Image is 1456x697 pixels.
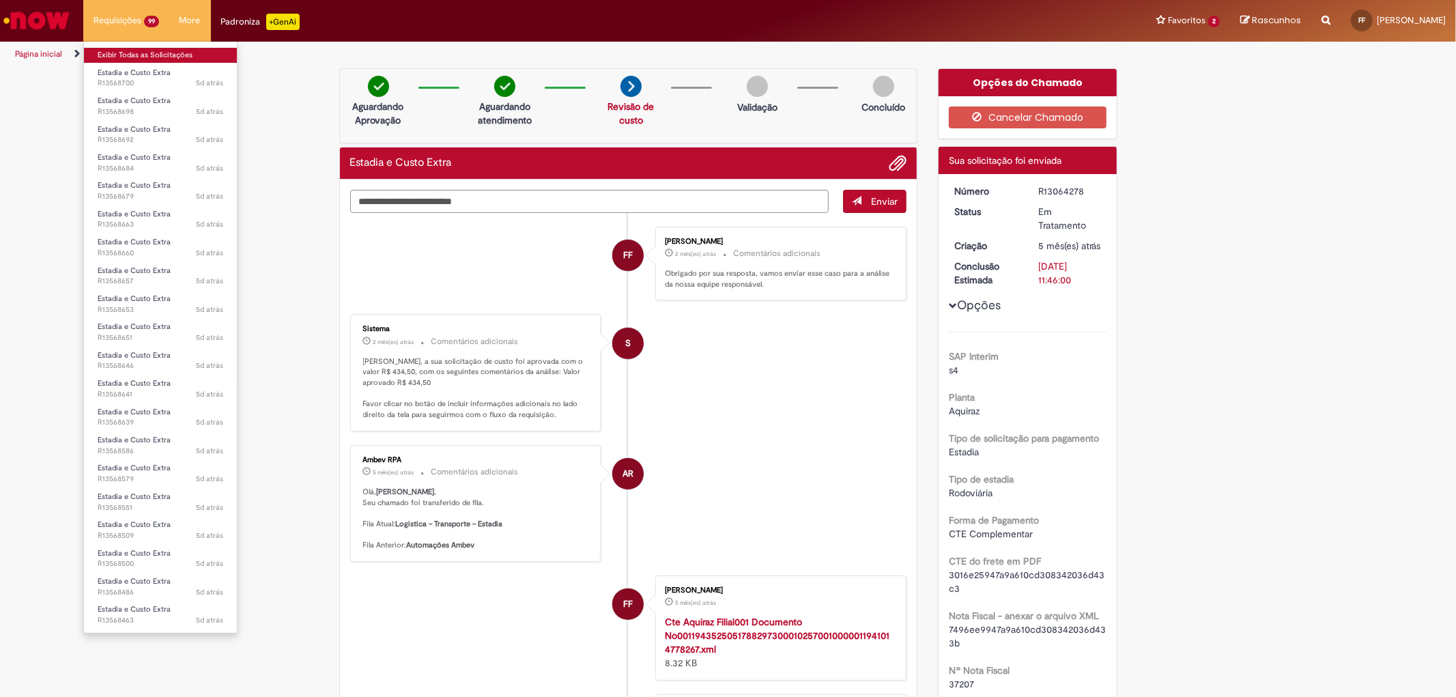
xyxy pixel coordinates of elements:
span: Estadia e Custo Extra [98,604,171,614]
span: R13568660 [98,248,223,259]
div: Fabiana Fonseca [612,240,644,271]
span: s4 [949,364,958,376]
ul: Requisições [83,41,238,634]
span: R13568500 [98,558,223,569]
div: Fabiana Fonseca [612,588,644,620]
span: [PERSON_NAME] [1377,14,1446,26]
span: Estadia e Custo Extra [98,294,171,304]
span: Estadia e Custo Extra [98,463,171,473]
div: System [612,328,644,359]
span: R13568646 [98,360,223,371]
b: Forma de Pagamento [949,514,1039,526]
time: 25/09/2025 18:13:31 [196,530,223,541]
time: 25/09/2025 19:47:53 [196,417,223,427]
div: [DATE] 11:46:00 [1038,259,1102,287]
time: 15/05/2025 16:45:57 [1038,240,1101,252]
div: [PERSON_NAME] [665,586,892,595]
span: CTE Complementar [949,528,1033,540]
button: Adicionar anexos [889,154,907,172]
span: 5d atrás [196,106,223,117]
a: Aberto R13553319 : Estadia e Custo Extra [84,631,237,656]
span: Estadia e Custo Extra [98,322,171,332]
span: R13568551 [98,502,223,513]
span: More [180,14,201,27]
span: R13568579 [98,474,223,485]
span: 5d atrás [196,502,223,513]
span: Enviar [871,195,898,208]
span: 5 mês(es) atrás [1038,240,1101,252]
a: Aberto R13568679 : Estadia e Custo Extra [84,178,237,203]
span: 5d atrás [196,332,223,343]
span: Estadia e Custo Extra [98,209,171,219]
p: Olá, , Seu chamado foi transferido de fila. Fila Atual: Fila Anterior: [363,487,590,551]
span: 5d atrás [196,446,223,456]
span: 37207 [949,678,974,690]
span: R13568700 [98,78,223,89]
div: Opções do Chamado [939,69,1117,96]
span: S [625,327,631,360]
a: Aberto R13568500 : Estadia e Custo Extra [84,546,237,571]
time: 25/09/2025 20:25:50 [196,163,223,173]
span: AR [623,457,633,490]
span: 5d atrás [196,360,223,371]
div: 8.32 KB [665,615,892,670]
a: Aberto R13568486 : Estadia e Custo Extra [84,574,237,599]
ul: Trilhas de página [10,42,960,67]
a: Exibir Todas as Solicitações [84,48,237,63]
span: 5d atrás [196,134,223,145]
span: Estadia e Custo Extra [98,548,171,558]
div: Padroniza [221,14,300,30]
span: 7496ee9947a9a610cd308342036d433b [949,623,1106,649]
time: 25/09/2025 20:12:40 [196,219,223,229]
span: 5d atrás [196,191,223,201]
a: Aberto R13568646 : Estadia e Custo Extra [84,348,237,373]
img: ServiceNow [1,7,72,34]
span: Estadia e Custo Extra [98,180,171,190]
span: 5d atrás [196,587,223,597]
div: Ambev RPA [612,458,644,489]
span: Estadia [949,446,979,458]
span: 2 mês(es) atrás [675,250,716,258]
span: 2 mês(es) atrás [373,338,414,346]
b: Planta [949,391,975,403]
span: 99 [144,16,159,27]
a: Aberto R13568684 : Estadia e Custo Extra [84,150,237,175]
div: [PERSON_NAME] [665,238,892,246]
span: R13568663 [98,219,223,230]
span: 5d atrás [196,417,223,427]
span: Estadia e Custo Extra [98,124,171,134]
time: 25/09/2025 18:03:22 [196,615,223,625]
span: Requisições [94,14,141,27]
span: Rascunhos [1252,14,1301,27]
span: R13568657 [98,276,223,287]
small: Comentários adicionais [431,466,519,478]
b: Tipo de solicitação para pagamento [949,432,1099,444]
time: 25/09/2025 18:10:34 [196,558,223,569]
a: Aberto R13568692 : Estadia e Custo Extra [84,122,237,147]
a: Aberto R13568651 : Estadia e Custo Extra [84,319,237,345]
a: Aberto R13568653 : Estadia e Custo Extra [84,291,237,317]
span: Estadia e Custo Extra [98,378,171,388]
a: Aberto R13568463 : Estadia e Custo Extra [84,602,237,627]
span: R13568641 [98,389,223,400]
span: 3016e25947a9a610cd308342036d43c3 [949,569,1104,595]
span: 5d atrás [196,78,223,88]
time: 23/07/2025 09:04:37 [373,338,414,346]
span: 5d atrás [196,389,223,399]
a: Aberto R13568639 : Estadia e Custo Extra [84,405,237,430]
span: 5d atrás [196,219,223,229]
span: FF [623,239,633,272]
dt: Criação [944,239,1028,253]
span: Estadia e Custo Extra [98,266,171,276]
time: 25/09/2025 18:52:52 [196,474,223,484]
p: [PERSON_NAME], a sua solicitação de custo foi aprovada com o valor R$ 434,50, com os seguintes co... [363,356,590,421]
img: img-circle-grey.png [747,76,768,97]
a: Aberto R13568698 : Estadia e Custo Extra [84,94,237,119]
p: Obrigado por sua resposta, vamos enviar esse caso para a análise da nossa equipe responsável. [665,268,892,289]
span: Estadia e Custo Extra [98,96,171,106]
time: 25/09/2025 20:22:45 [196,191,223,201]
span: R13568639 [98,417,223,428]
p: Concluído [861,100,905,114]
span: Aquiraz [949,405,980,417]
span: 5d atrás [196,163,223,173]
